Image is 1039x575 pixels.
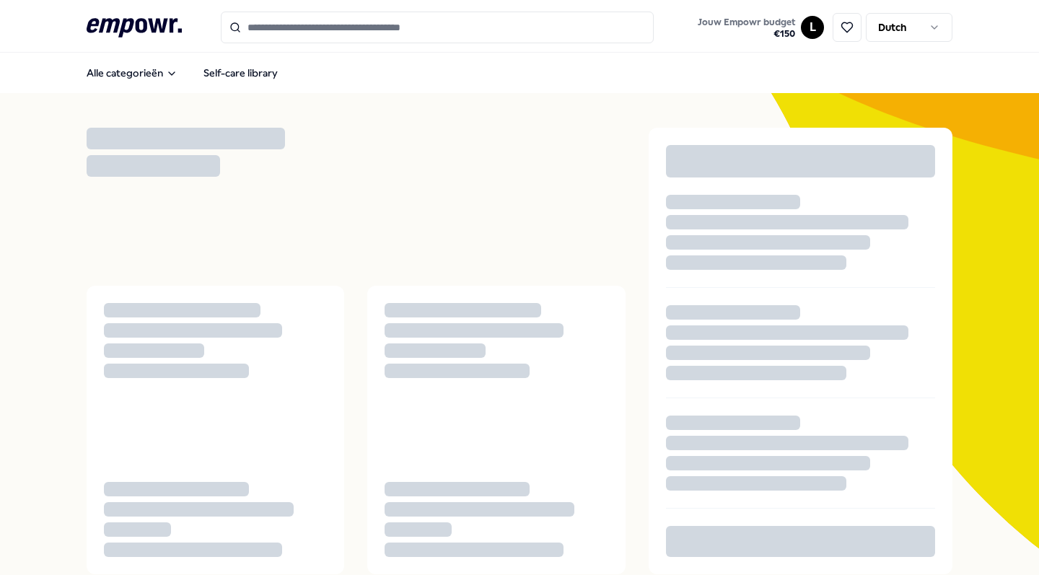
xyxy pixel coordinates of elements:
button: L [801,16,824,39]
span: € 150 [698,28,795,40]
input: Search for products, categories or subcategories [221,12,654,43]
a: Self-care library [192,58,289,87]
button: Jouw Empowr budget€150 [695,14,798,43]
a: Jouw Empowr budget€150 [692,12,801,43]
nav: Main [75,58,289,87]
button: Alle categorieën [75,58,189,87]
span: Jouw Empowr budget [698,17,795,28]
